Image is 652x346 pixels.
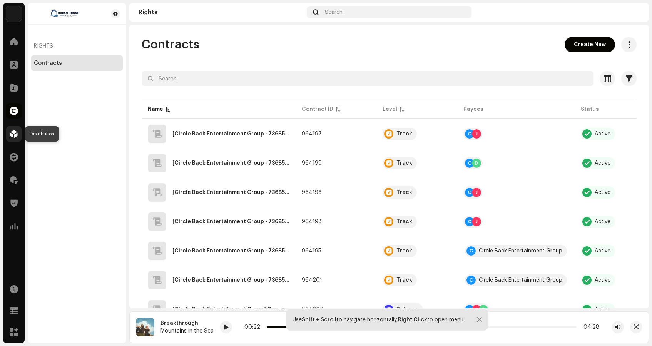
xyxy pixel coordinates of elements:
div: [Circle Back Entertainment Group - 736859] Country Fried LoFi - Pastures Are Calling - QZYFZ2507546 [172,219,289,224]
input: Search [142,71,593,86]
re-m-nav-item: Contracts [31,55,123,71]
div: C [466,276,476,285]
span: Track [383,157,451,169]
div: [Circle Back Entertainment Group - 736859] Country Fried LoFi - Farm Hand - QZYFZ2507545 [172,131,289,137]
div: C [465,188,474,197]
span: Track [383,245,451,257]
div: Track [396,131,412,137]
div: Active [595,248,610,254]
span: Track [383,128,451,140]
span: Contracts [142,37,199,52]
div: C [465,159,474,168]
div: J [472,305,481,314]
div: Track [396,248,412,254]
button: Create New [565,37,615,52]
div: Contract ID [302,105,333,113]
div: Active [595,160,610,166]
div: 00:22 [244,324,264,330]
span: 964201 [302,277,322,283]
div: C [465,217,474,226]
div: [Circle Back Entertainment Group - 736859] Country Fried LoFi - Outside The Piggly Wiggly - QZYFZ... [172,190,289,195]
span: 964198 [302,219,322,224]
div: Track [396,219,412,224]
div: Breakthrough [160,320,214,326]
span: 964197 [302,131,322,137]
div: Release [396,307,418,312]
img: da0bb129-2ddf-4244-8238-3eb20592b6ab [136,318,154,336]
span: 964199 [302,160,322,166]
div: [Circle Back Entertainment Group] Country Fried LoFi [172,307,289,312]
span: 964196 [302,190,322,195]
div: Active [595,277,610,283]
div: Mountains in the Sea [160,328,214,334]
span: Track [383,186,451,199]
div: [Circle Back Entertainment Group - 736859] Country Fried LoFi - Nightcap - QZYFZ2507547 [172,160,289,166]
re-a-nav-header: Rights [31,37,123,55]
span: 964200 [302,307,324,312]
div: Active [595,190,610,195]
span: Create New [574,37,606,52]
div: Active [595,307,610,312]
div: J [472,217,481,226]
div: J [472,188,481,197]
div: Active [595,219,610,224]
div: C [465,129,474,139]
div: Active [595,131,610,137]
div: Rights [139,9,304,15]
div: J [472,129,481,139]
img: 887059f4-5702-4919-b727-2cffe1eac67b [627,6,640,18]
div: Level [383,105,397,113]
img: 1700079e-4ef0-4080-9f73-176accfd31fe [34,9,99,18]
div: Contracts [34,60,62,66]
div: Track [396,160,412,166]
span: Search [325,9,343,15]
div: [Circle Back Entertainment Group - 736859] Up With The Sun - Up With The Sun - QZYFZ2500217 [172,277,289,283]
div: 04:28 [580,324,599,330]
div: Circle Back Entertainment Group [479,248,562,254]
span: 964195 [302,248,321,254]
div: Track [396,277,412,283]
div: Track [396,190,412,195]
div: D [479,305,488,314]
span: Release [383,303,451,316]
div: Name [148,105,163,113]
div: C [466,246,476,256]
div: C [465,305,474,314]
img: ba8ebd69-4295-4255-a456-837fa49e70b0 [6,6,22,22]
span: Track [383,216,451,228]
span: Track [383,274,451,286]
div: [Circle Back Entertainment Group - 736859] Country Fried LoFi - Up With The Sun - QZYFZ2500217 [172,248,289,254]
div: Circle Back Entertainment Group [479,277,562,283]
div: D [472,159,481,168]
